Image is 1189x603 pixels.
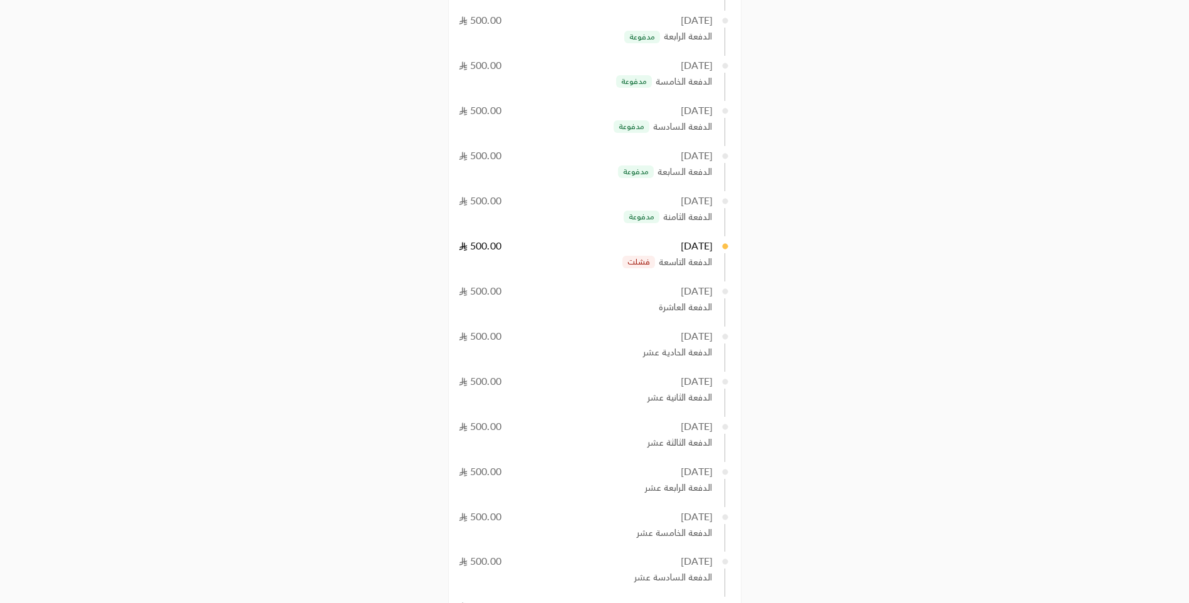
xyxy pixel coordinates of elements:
[459,194,501,206] span: 500.00
[459,555,501,567] span: 500.00
[663,211,712,224] span: الدفعة الثامنة
[681,238,713,253] div: [DATE]
[681,103,713,118] div: [DATE]
[656,75,712,88] span: الدفعة الخامسة
[659,301,712,314] span: الدفعة العاشرة
[681,193,713,208] div: [DATE]
[647,391,712,404] span: الدفعة الثانية عشر
[459,239,501,251] span: 500.00
[645,481,712,495] span: الدفعة الرابعة عشر
[681,13,713,28] div: [DATE]
[681,509,713,524] div: [DATE]
[459,465,501,477] span: 500.00
[629,32,655,42] span: مدفوعة
[681,283,713,298] div: [DATE]
[459,510,501,522] span: 500.00
[637,527,712,540] span: الدفعة الخامسة عشر
[634,571,712,584] span: الدفعة السادسة عشر
[681,58,713,73] div: [DATE]
[459,14,501,26] span: 500.00
[459,330,501,342] span: 500.00
[681,328,713,343] div: [DATE]
[657,165,712,179] span: الدفعة السابعة
[621,76,647,87] span: مدفوعة
[627,257,650,267] span: فشلت
[659,256,712,269] span: الدفعة التاسعة
[681,148,713,163] div: [DATE]
[681,553,713,569] div: [DATE]
[459,420,501,432] span: 500.00
[643,346,712,359] span: الدفعة الحادية عشر
[619,122,644,132] span: مدفوعة
[681,374,713,389] div: [DATE]
[664,30,712,43] span: الدفعة الرابعة
[681,419,713,434] div: [DATE]
[623,167,649,177] span: مدفوعة
[647,436,712,449] span: الدفعة الثالثة عشر
[459,375,501,387] span: 500.00
[459,149,501,161] span: 500.00
[629,212,654,222] span: مدفوعة
[459,104,501,116] span: 500.00
[459,59,501,71] span: 500.00
[653,120,712,134] span: الدفعة السادسة
[459,285,501,296] span: 500.00
[681,464,713,479] div: [DATE]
